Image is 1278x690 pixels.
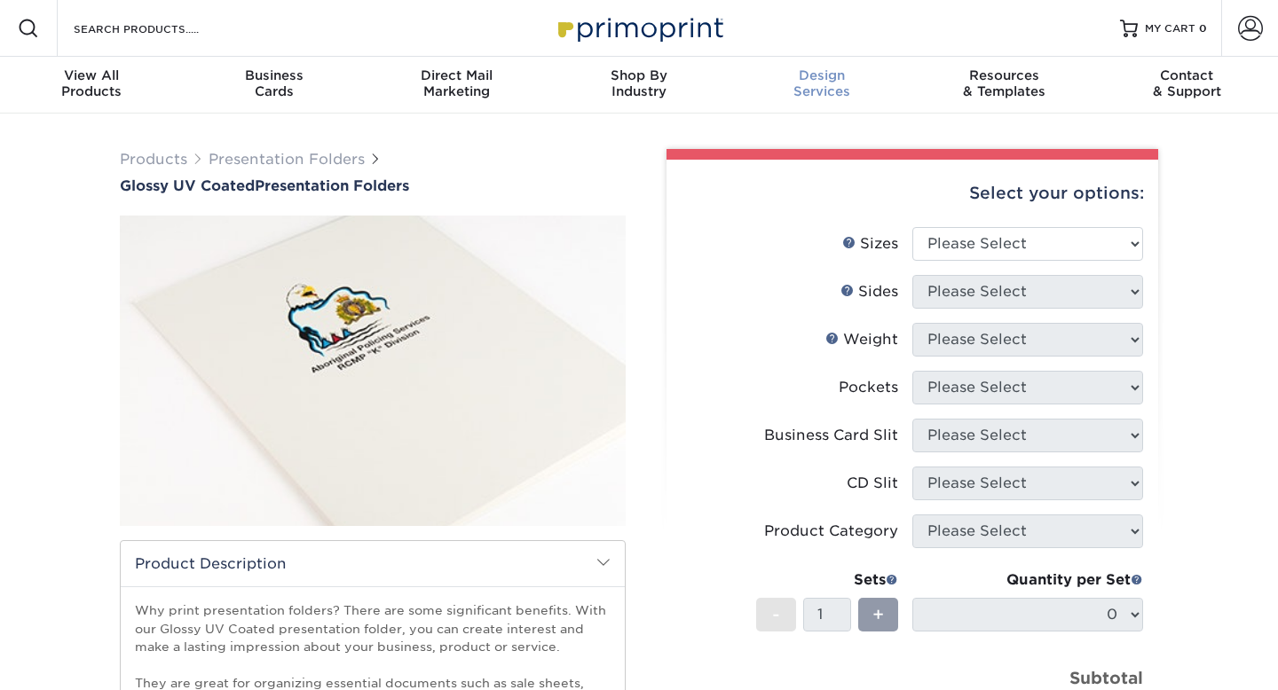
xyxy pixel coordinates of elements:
div: Business Card Slit [764,425,898,446]
div: Marketing [365,67,548,99]
div: Quantity per Set [912,569,1143,591]
span: MY CART [1145,21,1195,36]
div: Cards [183,67,366,99]
a: Resources& Templates [913,57,1096,114]
span: Glossy UV Coated [120,177,255,194]
div: CD Slit [847,473,898,494]
span: Direct Mail [365,67,548,83]
div: Sets [756,569,898,591]
a: Presentation Folders [209,151,365,168]
img: Glossy UV Coated 01 [120,196,626,545]
div: Weight [825,329,898,350]
span: Business [183,67,366,83]
div: Sizes [842,233,898,255]
a: DesignServices [730,57,913,114]
div: Pockets [839,377,898,398]
h1: Presentation Folders [120,177,626,194]
div: & Templates [913,67,1096,99]
div: & Support [1095,67,1278,99]
input: SEARCH PRODUCTS..... [72,18,245,39]
h2: Product Description [121,541,625,586]
a: Glossy UV CoatedPresentation Folders [120,177,626,194]
strong: Subtotal [1069,668,1143,687]
span: 0 [1199,22,1207,35]
span: Resources [913,67,1096,83]
span: Design [730,67,913,83]
a: Contact& Support [1095,57,1278,114]
span: Contact [1095,67,1278,83]
span: + [872,601,884,628]
a: Products [120,151,187,168]
span: Shop By [548,67,730,83]
a: Direct MailMarketing [365,57,548,114]
div: Services [730,67,913,99]
a: Shop ByIndustry [548,57,730,114]
a: BusinessCards [183,57,366,114]
img: Primoprint [550,9,728,47]
div: Sides [840,281,898,302]
div: Select your options: [681,160,1144,227]
div: Product Category [764,521,898,542]
div: Industry [548,67,730,99]
span: - [772,601,780,628]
